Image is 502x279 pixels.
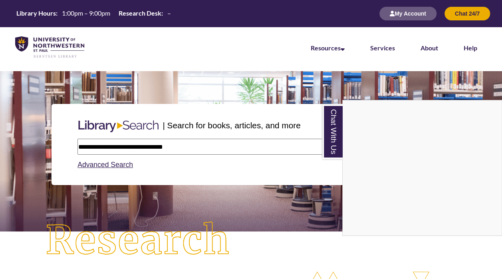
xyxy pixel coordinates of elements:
div: Chat With Us [342,100,502,236]
a: About [421,44,438,52]
iframe: Chat Widget [343,100,502,235]
a: Chat With Us [322,104,343,159]
img: UNWSP Library Logo [15,36,84,58]
a: Services [370,44,395,52]
a: Resources [311,44,345,52]
a: Help [464,44,477,52]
